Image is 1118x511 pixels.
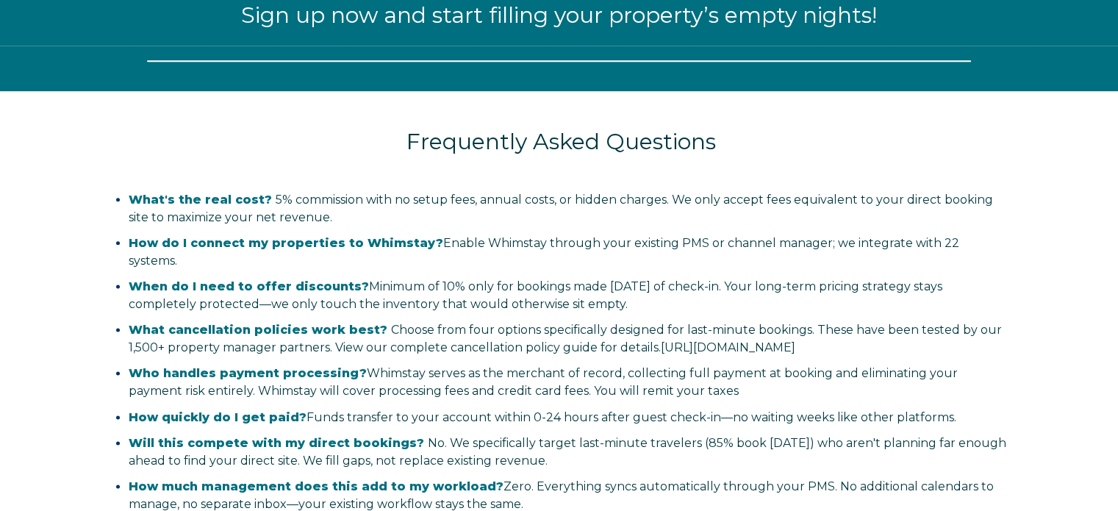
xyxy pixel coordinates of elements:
span: only for bookings made [DATE] of check-in. Your long-term pricing strategy stays completely prote... [129,279,942,311]
a: Vínculo https://salespage.whimstay.com/cancellation-policy-options [661,340,795,354]
span: Funds transfer to your account within 0-24 hours after guest check-in—no waiting weeks like other... [129,410,956,424]
strong: How quickly do I get paid? [129,410,307,424]
span: Minimum of 10% [369,279,465,293]
strong: When do I need to offer discounts? [129,279,369,293]
span: Will this compete with my direct bookings? [129,436,424,450]
span: What's the real cost? [129,193,272,207]
span: Frequently Asked Questions [406,128,716,155]
strong: Who handles payment processing? [129,366,367,380]
span: Enable Whimstay through your existing PMS or channel manager; we integrate with 22 systems. [129,236,959,268]
span: Choose from four options specifically designed for last-minute bookings. These have been tested b... [129,323,1002,354]
strong: How do I connect my properties to Whimstay? [129,236,443,250]
span: 5% commission with no setup fees, annual costs, or hidden charges. We only accept fees equivalent... [129,193,993,224]
span: No. We specifically target last-minute travelers (85% book [DATE]) who aren't planning far enough... [129,436,1006,468]
strong: How much management does this add to my workload? [129,479,504,493]
span: Sign up now and start filling your property’s empty nights! [241,1,877,29]
span: Zero. Everything syncs automatically through your PMS. No additional calendars to manage, no sepa... [129,479,994,511]
span: Whimstay serves as the merchant of record, collecting full payment at booking and eliminating you... [129,366,958,398]
span: What cancellation policies work best? [129,323,387,337]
